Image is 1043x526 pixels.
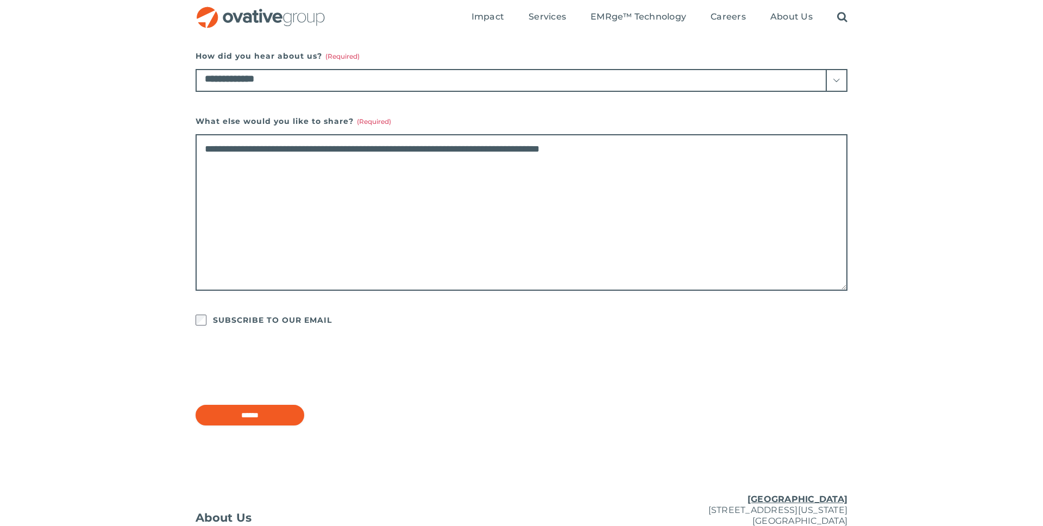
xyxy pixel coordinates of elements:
a: OG_Full_horizontal_RGB [196,5,326,16]
span: About Us [196,512,252,523]
span: EMRge™ Technology [590,11,686,22]
span: Impact [472,11,504,22]
u: [GEOGRAPHIC_DATA] [747,494,847,504]
span: (Required) [357,117,391,126]
label: SUBSCRIBE TO OUR EMAIL [213,312,332,328]
span: Careers [711,11,746,22]
a: About Us [770,11,813,23]
span: (Required) [325,52,360,60]
iframe: reCAPTCHA [196,349,361,392]
a: Services [529,11,566,23]
a: EMRge™ Technology [590,11,686,23]
a: About Us [196,512,413,523]
label: What else would you like to share? [196,114,847,129]
span: About Us [770,11,813,22]
a: Search [837,11,847,23]
span: Services [529,11,566,22]
a: Impact [472,11,504,23]
label: How did you hear about us? [196,48,847,64]
a: Careers [711,11,746,23]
